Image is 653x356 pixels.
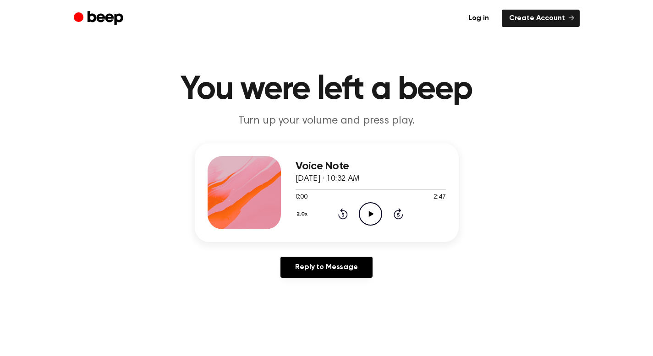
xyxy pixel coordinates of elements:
[296,193,307,202] span: 0:00
[296,206,311,222] button: 2.0x
[296,160,446,173] h3: Voice Note
[502,10,580,27] a: Create Account
[296,175,360,183] span: [DATE] · 10:32 AM
[280,257,372,278] a: Reply to Message
[151,113,503,129] p: Turn up your volume and press play.
[92,73,561,106] h1: You were left a beep
[434,193,445,202] span: 2:47
[461,10,496,27] a: Log in
[74,10,126,27] a: Beep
